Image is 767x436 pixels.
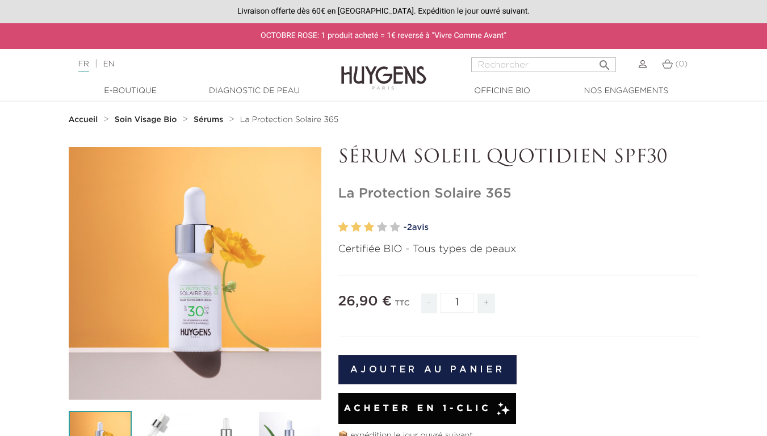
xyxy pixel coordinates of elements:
[404,219,699,236] a: -2avis
[338,295,392,308] span: 26,90 €
[338,147,699,169] p: SÉRUM SOLEIL QUOTIDIEN SPF30
[69,116,98,124] strong: Accueil
[74,85,187,97] a: E-Boutique
[194,116,223,124] strong: Sérums
[421,294,437,313] span: -
[594,54,615,69] button: 
[338,242,699,257] p: Certifiée BIO - Tous types de peaux
[395,291,409,322] div: TTC
[341,48,426,91] img: Huygens
[69,115,100,124] a: Accueil
[675,60,688,68] span: (0)
[390,219,400,236] label: 5
[377,219,387,236] label: 4
[338,355,517,384] button: Ajouter au panier
[194,115,226,124] a: Sérums
[407,223,412,232] span: 2
[598,55,611,69] i: 
[198,85,311,97] a: Diagnostic de peau
[569,85,683,97] a: Nos engagements
[240,115,338,124] a: La Protection Solaire 365
[338,186,699,202] h1: La Protection Solaire 365
[240,116,338,124] span: La Protection Solaire 365
[103,60,114,68] a: EN
[73,57,311,71] div: |
[338,219,349,236] label: 1
[446,85,559,97] a: Officine Bio
[364,219,374,236] label: 3
[351,219,361,236] label: 2
[440,293,474,313] input: Quantité
[471,57,616,72] input: Rechercher
[115,116,177,124] strong: Soin Visage Bio
[477,294,496,313] span: +
[78,60,89,72] a: FR
[115,115,180,124] a: Soin Visage Bio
